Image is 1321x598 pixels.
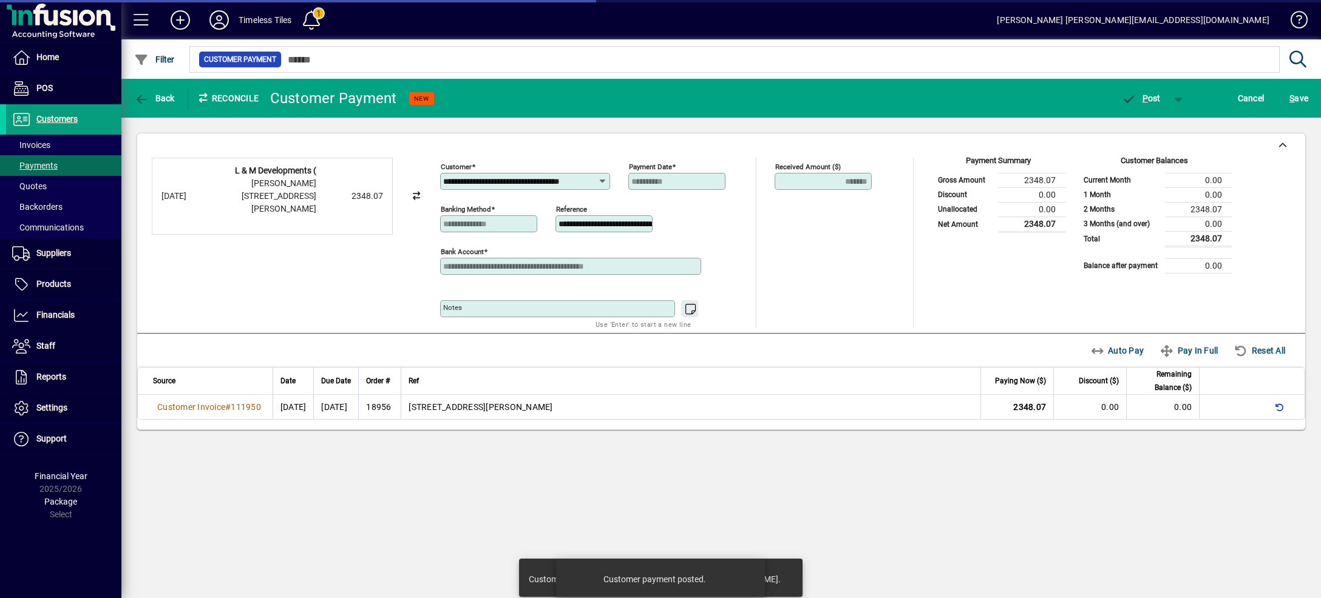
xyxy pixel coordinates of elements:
[35,471,87,481] span: Financial Year
[280,402,307,412] span: [DATE]
[36,403,67,412] span: Settings
[932,173,999,187] td: Gross Amount
[1143,93,1148,103] span: P
[134,93,175,103] span: Back
[134,55,175,64] span: Filter
[36,372,66,381] span: Reports
[1282,2,1306,42] a: Knowledge Base
[6,155,121,176] a: Payments
[270,89,397,108] div: Customer Payment
[1079,374,1119,388] span: Discount ($)
[1234,341,1285,360] span: Reset All
[932,155,1065,173] div: Payment Summary
[932,158,1065,233] app-page-summary-card: Payment Summary
[36,279,71,289] span: Products
[932,217,999,232] td: Net Amount
[1078,217,1165,231] td: 3 Months (and over)
[188,89,261,108] div: Reconcile
[1165,173,1232,187] td: 0.00
[6,176,121,197] a: Quotes
[6,269,121,300] a: Products
[999,173,1065,187] td: 2348.07
[1121,93,1161,103] span: ost
[6,393,121,423] a: Settings
[235,166,316,175] strong: L & M Developments (
[12,161,58,170] span: Payments
[6,362,121,392] a: Reports
[1286,87,1311,109] button: Save
[603,573,706,585] div: Customer payment posted.
[1160,341,1218,360] span: Pay In Full
[280,374,296,388] span: Date
[1078,187,1165,202] td: 1 Month
[529,573,781,585] div: Customer payment emailed to [EMAIL_ADDRESS][DOMAIN_NAME].
[321,374,351,388] span: Due Date
[225,402,231,412] span: #
[1134,368,1192,394] span: Remaining Balance ($)
[36,341,55,351] span: Staff
[999,187,1065,202] td: 0.00
[239,10,291,30] div: Timeless Tiles
[1078,258,1165,273] td: Balance after payment
[131,49,178,70] button: Filter
[204,53,276,66] span: Customer Payment
[313,395,358,419] td: [DATE]
[1155,340,1223,361] button: Pay In Full
[1165,202,1232,217] td: 2348.07
[6,42,121,73] a: Home
[322,190,383,203] div: 2348.07
[6,217,121,238] a: Communications
[1115,87,1167,109] button: Post
[366,374,390,388] span: Order #
[629,163,672,171] mat-label: Payment Date
[6,135,121,155] a: Invoices
[161,9,200,31] button: Add
[1235,87,1268,109] button: Cancel
[161,190,210,203] div: [DATE]
[1078,155,1232,173] div: Customer Balances
[441,163,472,171] mat-label: Customer
[121,87,188,109] app-page-header-button: Back
[157,402,225,412] span: Customer Invoice
[6,238,121,269] a: Suppliers
[1165,187,1232,202] td: 0.00
[1013,402,1046,412] span: 2348.07
[242,178,316,213] span: [PERSON_NAME] [STREET_ADDRESS][PERSON_NAME]
[153,374,175,388] span: Source
[36,310,75,320] span: Financials
[231,402,261,412] span: 111950
[6,197,121,217] a: Backorders
[1078,202,1165,217] td: 2 Months
[1229,340,1290,361] button: Reset all
[999,202,1065,217] td: 0.00
[1174,402,1192,412] span: 0.00
[36,114,78,124] span: Customers
[131,87,178,109] button: Back
[6,424,121,454] a: Support
[995,374,1046,388] span: Paying Now ($)
[1289,89,1308,108] span: ave
[36,434,67,443] span: Support
[12,223,84,232] span: Communications
[1078,158,1232,274] app-page-summary-card: Customer Balances
[997,10,1269,30] div: [PERSON_NAME] [PERSON_NAME][EMAIL_ADDRESS][DOMAIN_NAME]
[1078,231,1165,246] td: Total
[12,202,63,212] span: Backorders
[12,181,47,191] span: Quotes
[12,140,50,150] span: Invoices
[6,331,121,361] a: Staff
[36,83,53,93] span: POS
[932,187,999,202] td: Discount
[1165,258,1232,273] td: 0.00
[6,73,121,104] a: POS
[358,395,401,419] td: 18956
[36,52,59,62] span: Home
[1165,217,1232,231] td: 0.00
[1165,231,1232,246] td: 2348.07
[932,202,999,217] td: Unallocated
[414,95,429,102] span: NEW
[44,497,77,506] span: Package
[1101,402,1119,412] span: 0.00
[775,163,841,171] mat-label: Received Amount ($)
[36,248,71,258] span: Suppliers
